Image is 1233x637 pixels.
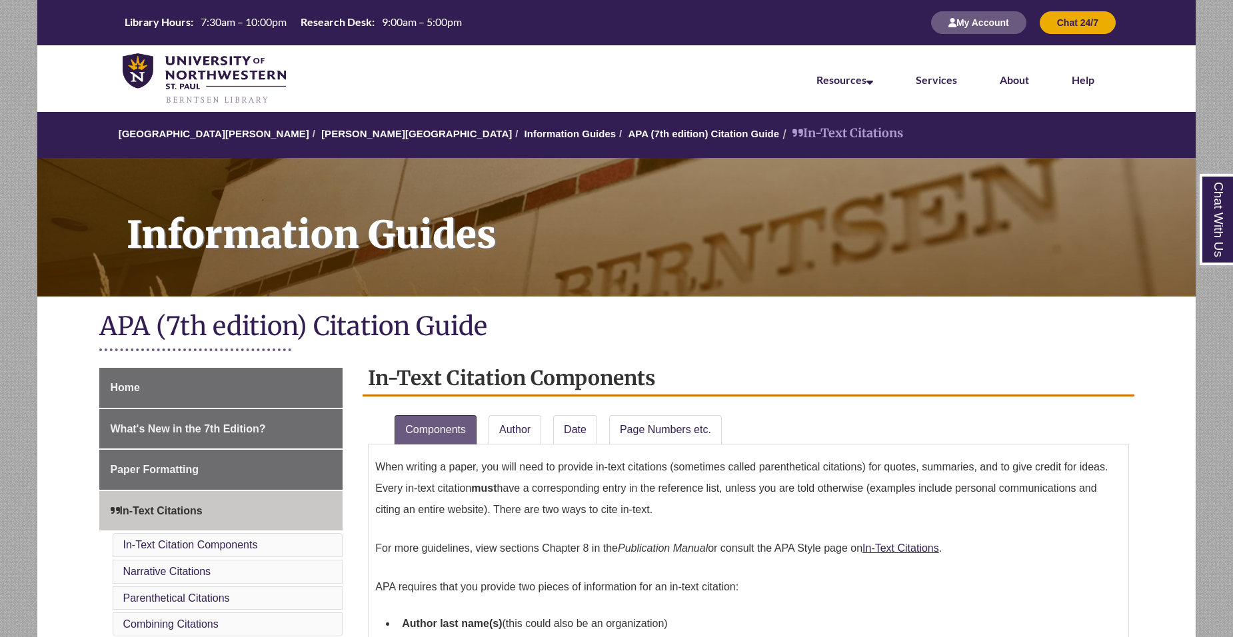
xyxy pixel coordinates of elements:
a: Author [489,415,541,444]
span: 9:00am – 5:00pm [382,15,462,28]
button: Chat 24/7 [1040,11,1116,34]
a: Resources [816,73,873,86]
span: 7:30am – 10:00pm [201,15,287,28]
a: Help [1072,73,1094,86]
a: My Account [931,17,1026,28]
a: APA (7th edition) Citation Guide [628,128,779,139]
a: Chat 24/7 [1040,17,1116,28]
p: For more guidelines, view sections Chapter 8 in the or consult the APA Style page on . [375,532,1121,564]
h2: In-Text Citation Components [363,361,1134,396]
a: Paper Formatting [99,450,343,490]
th: Research Desk: [295,15,377,29]
h1: Information Guides [112,158,1196,279]
em: Publication Manual [618,542,708,554]
a: In-Text Citation Components [123,539,258,550]
a: In-Text Citations [99,491,343,531]
p: APA requires that you provide two pieces of information for an in-text citation: [375,571,1121,603]
span: What's New in the 7th Edition? [111,423,266,434]
a: Information Guides [525,128,616,139]
a: [GEOGRAPHIC_DATA][PERSON_NAME] [119,128,309,139]
p: When writing a paper, you will need to provide in-text citations (sometimes called parenthetical ... [375,451,1121,526]
li: In-Text Citations [779,124,903,143]
button: My Account [931,11,1026,34]
a: About [1000,73,1029,86]
a: Combining Citations [123,618,219,630]
th: Library Hours: [119,15,195,29]
table: Hours Today [119,15,467,29]
strong: must [471,482,497,494]
a: Page Numbers etc. [609,415,722,444]
a: [PERSON_NAME][GEOGRAPHIC_DATA] [321,128,512,139]
strong: Author last name(s) [402,618,502,629]
a: Components [395,415,477,444]
a: What's New in the 7th Edition? [99,409,343,449]
a: Parenthetical Citations [123,592,230,604]
span: Home [111,382,140,393]
a: Services [916,73,957,86]
a: Date [553,415,597,444]
span: In-Text Citations [111,505,203,516]
a: Information Guides [37,158,1196,297]
a: In-Text Citations [862,542,939,554]
img: UNWSP Library Logo [123,53,286,105]
span: Paper Formatting [111,464,199,475]
h1: APA (7th edition) Citation Guide [99,310,1134,345]
a: Narrative Citations [123,566,211,577]
a: Home [99,368,343,408]
a: Hours Today [119,15,467,31]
